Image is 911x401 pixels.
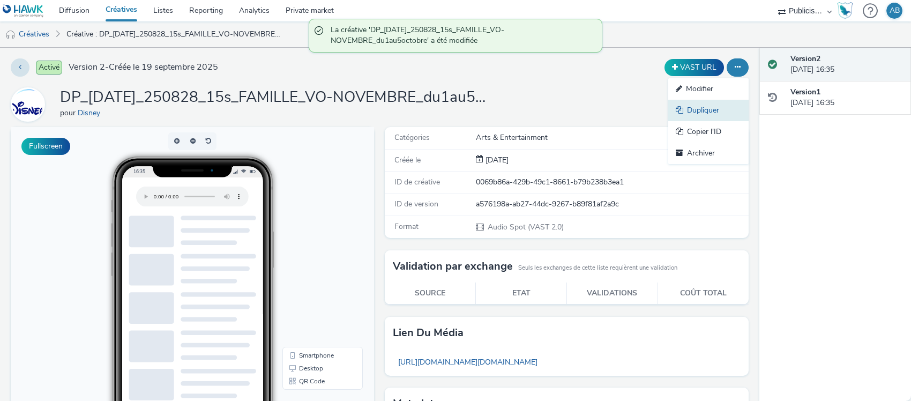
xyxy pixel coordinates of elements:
[790,87,902,109] div: [DATE] 16:35
[11,99,49,109] a: Disney
[274,222,350,235] li: Smartphone
[476,132,748,143] div: Arts & Entertainment
[60,87,489,108] h1: DP_[DATE]_250828_15s_FAMILLE_VO-NOVEMBRE_du1au5octobre
[123,41,135,47] span: 16:35
[483,155,509,165] span: [DATE]
[476,199,748,210] div: a576198a-ab27-44dc-9267-b89f81af2a9c
[393,258,513,274] h3: Validation par exchange
[664,59,724,76] button: VAST URL
[393,352,543,373] a: [URL][DOMAIN_NAME][DOMAIN_NAME]
[394,221,419,232] span: Format
[21,138,70,155] button: Fullscreen
[5,29,16,40] img: audio
[668,100,749,121] a: Dupliquer
[483,155,509,166] div: Création 19 septembre 2025, 16:35
[837,2,857,19] a: Hawk Academy
[394,132,430,143] span: Catégories
[476,177,748,188] div: 0069b86a-429b-49c1-8661-b79b238b3ea1
[274,235,350,248] li: Desktop
[3,4,44,18] img: undefined Logo
[288,251,314,257] span: QR Code
[668,78,749,100] a: Modifier
[567,283,658,305] th: Validations
[487,222,564,232] span: Audio Spot (VAST 2.0)
[658,283,749,305] th: Coût total
[385,283,476,305] th: Source
[668,143,749,164] a: Archiver
[61,21,289,47] a: Créative : DP_[DATE]_250828_15s_FAMILLE_VO-NOVEMBRE_du1au5octobre
[288,238,312,244] span: Desktop
[36,61,62,75] span: Activé
[790,87,820,97] strong: Version 1
[12,89,43,120] img: Disney
[394,155,421,165] span: Créée le
[78,108,104,118] a: Disney
[518,264,677,272] small: Seuls les exchanges de cette liste requièrent une validation
[394,199,438,209] span: ID de version
[790,54,820,64] strong: Version 2
[668,121,749,143] a: Copier l'ID
[394,177,440,187] span: ID de créative
[476,283,567,305] th: Etat
[274,248,350,261] li: QR Code
[69,61,218,73] span: Version 2 - Créée le 19 septembre 2025
[837,2,853,19] img: Hawk Academy
[331,25,591,47] span: La créative 'DP_[DATE]_250828_15s_FAMILLE_VO-NOVEMBRE_du1au5octobre' a été modifiée
[393,325,464,341] h3: Lien du média
[60,108,78,118] span: pour
[288,225,323,232] span: Smartphone
[662,59,727,76] div: Dupliquer la créative en un VAST URL
[890,3,900,19] div: AB
[790,54,902,76] div: [DATE] 16:35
